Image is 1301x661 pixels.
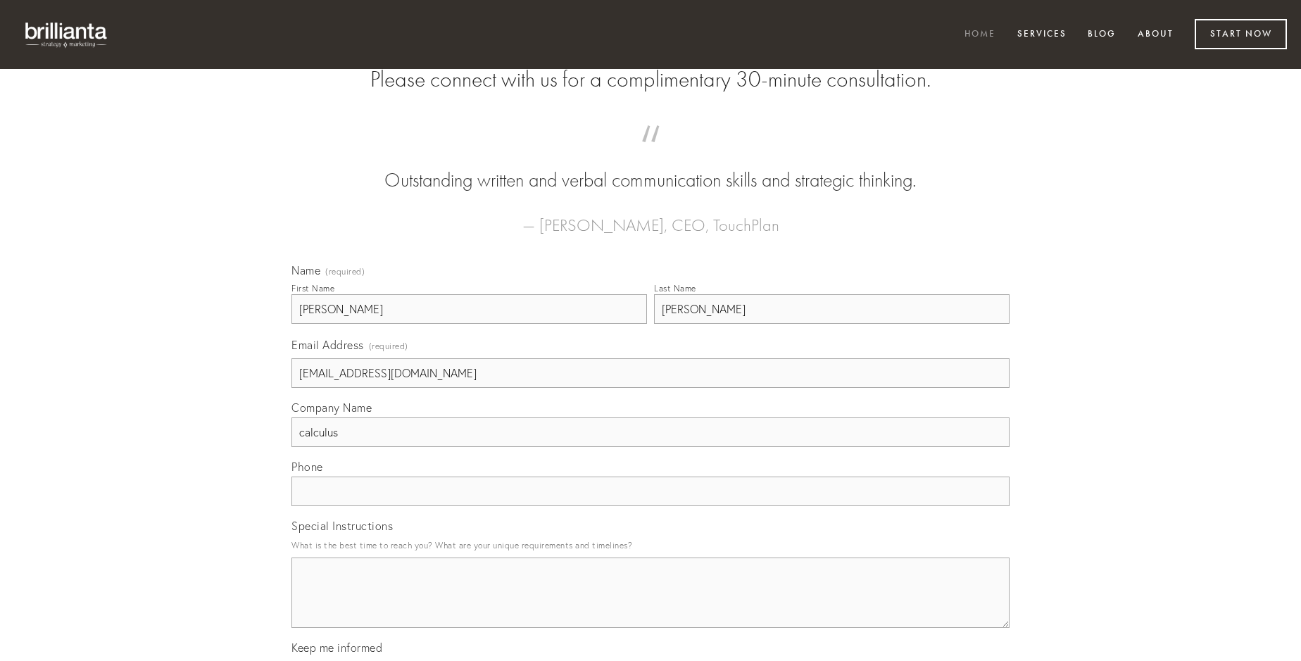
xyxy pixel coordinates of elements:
[955,23,1005,46] a: Home
[291,66,1010,93] h2: Please connect with us for a complimentary 30-minute consultation.
[314,139,987,167] span: “
[654,283,696,294] div: Last Name
[369,336,408,355] span: (required)
[291,283,334,294] div: First Name
[1008,23,1076,46] a: Services
[325,267,365,276] span: (required)
[291,641,382,655] span: Keep me informed
[314,139,987,194] blockquote: Outstanding written and verbal communication skills and strategic thinking.
[291,460,323,474] span: Phone
[1129,23,1183,46] a: About
[14,14,120,55] img: brillianta - research, strategy, marketing
[291,519,393,533] span: Special Instructions
[1079,23,1125,46] a: Blog
[291,338,364,352] span: Email Address
[291,536,1010,555] p: What is the best time to reach you? What are your unique requirements and timelines?
[314,194,987,239] figcaption: — [PERSON_NAME], CEO, TouchPlan
[291,401,372,415] span: Company Name
[291,263,320,277] span: Name
[1195,19,1287,49] a: Start Now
